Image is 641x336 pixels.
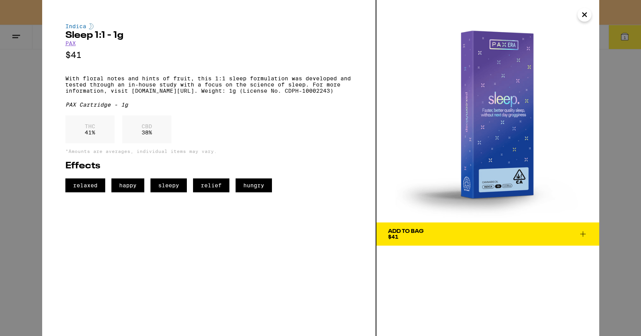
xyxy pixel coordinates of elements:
div: Indica [65,23,352,29]
p: $41 [65,50,352,60]
div: Add To Bag [388,229,424,234]
div: PAX Cartridge - 1g [65,102,352,108]
span: happy [111,178,144,192]
button: Close [578,8,591,22]
p: THC [85,123,95,129]
span: hungry [236,178,272,192]
p: CBD [142,123,152,129]
a: PAX [65,40,76,46]
h2: Sleep 1:1 - 1g [65,31,352,40]
span: Hi. Need any help? [5,5,56,12]
button: Redirect to URL [0,0,422,56]
button: Add To Bag$41 [376,222,599,246]
img: indicaColor.svg [89,23,94,29]
h2: Effects [65,161,352,171]
p: With floral notes and hints of fruit, this 1:1 sleep formulation was developed and tested through... [65,75,352,94]
div: 41 % [65,115,115,143]
span: sleepy [150,178,187,192]
span: $41 [388,234,398,240]
span: relief [193,178,229,192]
p: *Amounts are averages, individual items may vary. [65,149,352,154]
span: relaxed [65,178,105,192]
div: 38 % [122,115,171,143]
